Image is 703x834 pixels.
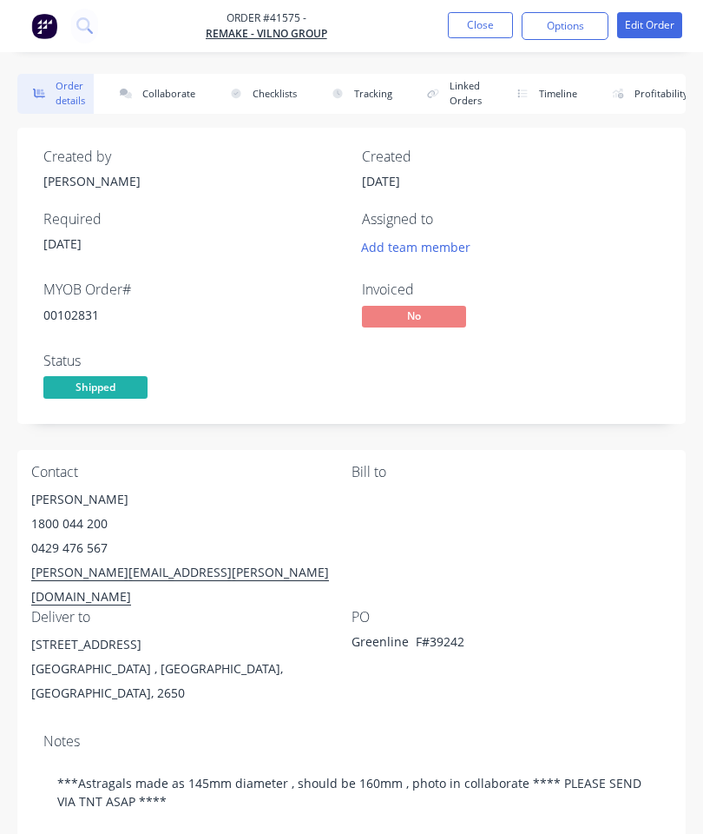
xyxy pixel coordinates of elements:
[43,235,82,252] span: [DATE]
[31,487,351,512] div: [PERSON_NAME]
[31,536,351,560] div: 0429 476 567
[104,74,204,114] button: Collaborate
[43,149,341,165] div: Created by
[411,74,490,114] button: Linked Orders
[362,211,660,228] div: Assigned to
[31,13,57,39] img: Factory
[43,353,341,369] div: Status
[596,74,697,114] button: Profitability
[43,211,341,228] div: Required
[448,12,513,38] button: Close
[31,632,351,705] div: [STREET_ADDRESS][GEOGRAPHIC_DATA] , [GEOGRAPHIC_DATA], [GEOGRAPHIC_DATA], 2650
[43,172,341,190] div: [PERSON_NAME]
[43,281,341,298] div: MYOB Order #
[31,609,351,625] div: Deliver to
[214,74,306,114] button: Checklists
[501,74,586,114] button: Timeline
[362,149,660,165] div: Created
[43,757,660,828] div: ***Astragals made as 145mm diameter , should be 160mm , photo in collaborate **** PLEASE SEND VIA...
[206,26,327,42] a: REMAKE - VILNO GROUP
[617,12,682,38] button: Edit Order
[17,74,94,114] button: Order details
[362,173,400,189] span: [DATE]
[522,12,608,40] button: Options
[31,487,351,609] div: [PERSON_NAME]1800 044 2000429 476 567[PERSON_NAME][EMAIL_ADDRESS][PERSON_NAME][DOMAIN_NAME]
[362,235,480,258] button: Add team member
[43,376,148,402] button: Shipped
[351,632,568,657] div: Greenline F#39242
[43,306,341,324] div: 00102831
[362,281,660,298] div: Invoiced
[352,235,480,258] button: Add team member
[31,512,351,536] div: 1800 044 200
[43,733,660,750] div: Notes
[362,306,466,328] span: No
[31,657,351,705] div: [GEOGRAPHIC_DATA] , [GEOGRAPHIC_DATA], [GEOGRAPHIC_DATA], 2650
[43,376,148,398] span: Shipped
[31,464,351,480] div: Contact
[31,632,351,657] div: [STREET_ADDRESS]
[206,10,327,26] span: Order #41575 -
[316,74,401,114] button: Tracking
[351,609,672,625] div: PO
[351,464,672,480] div: Bill to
